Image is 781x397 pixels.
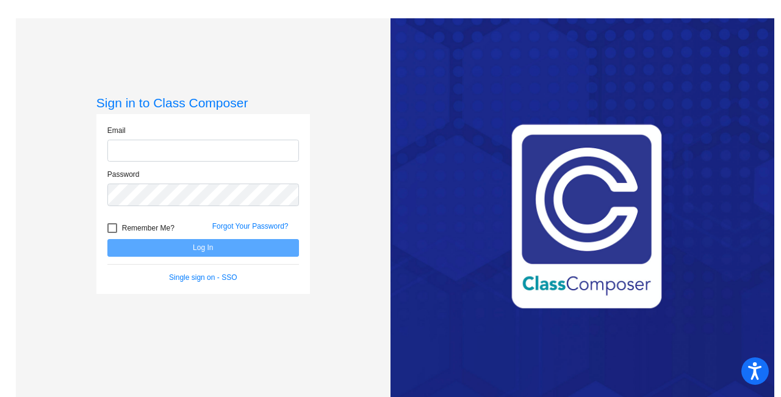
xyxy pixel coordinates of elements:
[212,222,289,231] a: Forgot Your Password?
[169,273,237,282] a: Single sign on - SSO
[96,95,310,110] h3: Sign in to Class Composer
[122,221,175,235] span: Remember Me?
[107,125,126,136] label: Email
[107,239,299,257] button: Log In
[107,169,140,180] label: Password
